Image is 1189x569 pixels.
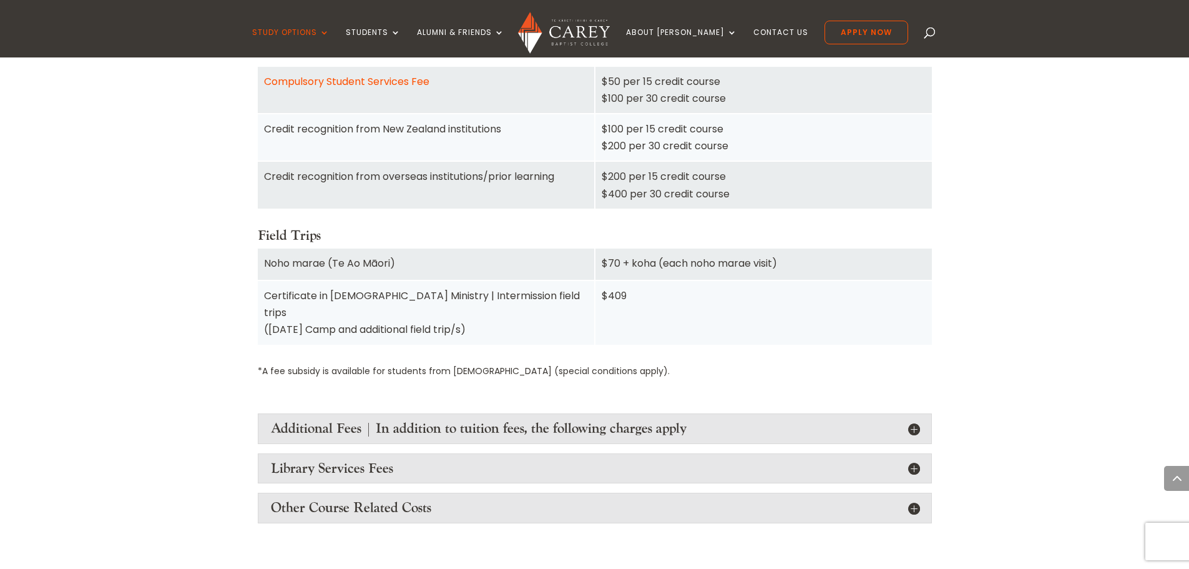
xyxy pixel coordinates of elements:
[258,227,932,244] h4: Field Trips
[518,12,610,54] img: Carey Baptist College
[602,168,926,202] div: $200 per 15 credit course $400 per 30 credit course
[602,121,926,154] div: $100 per 15 credit course $200 per 30 credit course
[271,460,919,477] h4: Library Services Fees
[252,28,330,57] a: Study Options
[264,168,588,185] div: Credit recognition from overseas institutions/prior learning
[258,363,932,380] p: *A fee subsidy is available for students from [DEMOGRAPHIC_DATA] (special conditions apply).
[264,121,588,137] div: Credit recognition from New Zealand institutions
[753,28,808,57] a: Contact Us
[602,287,926,304] div: $409
[271,500,919,516] h4: Other Course Related Costs
[602,255,926,272] div: $70 + koha (each noho marae visit)
[264,287,588,339] div: Certificate in [DEMOGRAPHIC_DATA] Ministry | Intermission field trips ([DATE] Camp and additional...
[271,420,919,437] h4: Additional Fees | In addition to tuition fees, the following charges apply
[417,28,504,57] a: Alumni & Friends
[264,255,588,272] div: Noho marae (Te Ao Māori)
[264,74,429,89] a: Compulsory Student Services Fee
[626,28,737,57] a: About [PERSON_NAME]
[346,28,401,57] a: Students
[824,21,908,44] a: Apply Now
[258,45,932,61] h4: Other Fees
[602,73,926,107] div: $50 per 15 credit course $100 per 30 credit course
